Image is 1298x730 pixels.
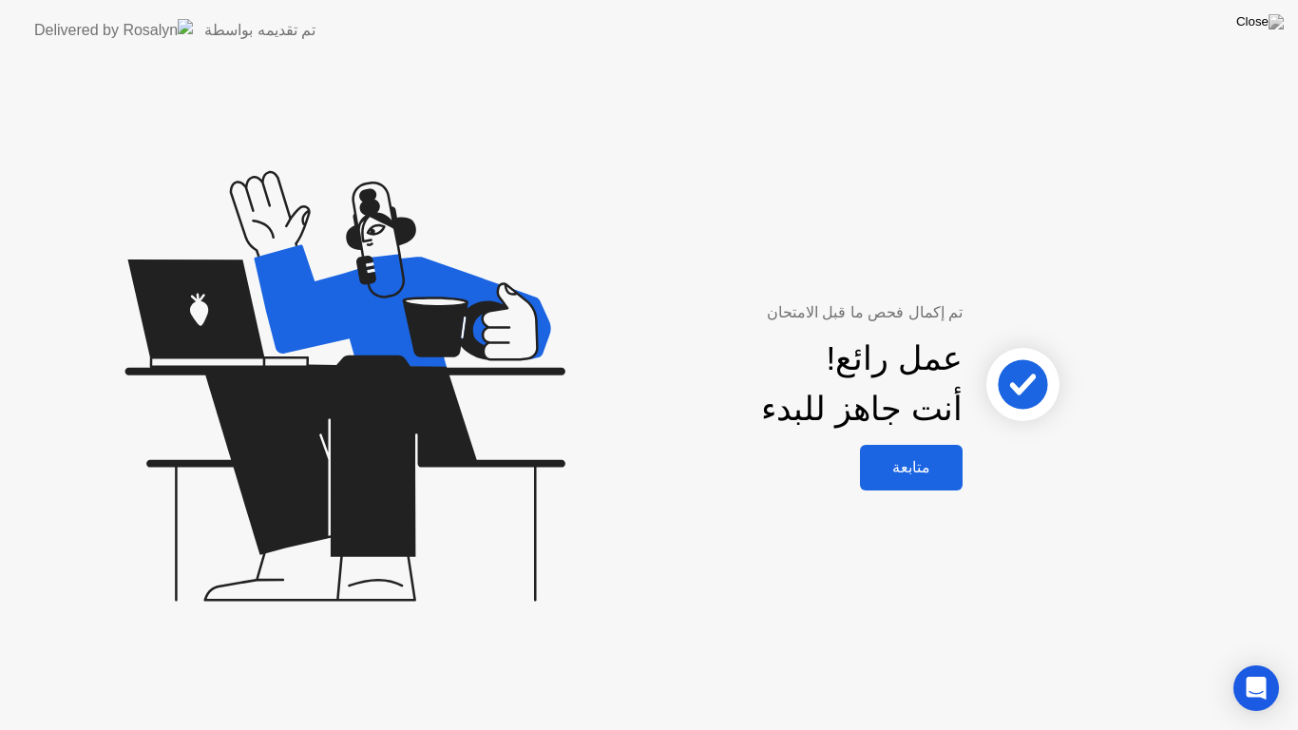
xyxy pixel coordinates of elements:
div: تم تقديمه بواسطة [204,19,315,42]
img: Close [1236,14,1284,29]
div: تم إكمال فحص ما قبل الامتحان [570,301,963,324]
div: متابعة [866,458,957,476]
div: Open Intercom Messenger [1233,665,1279,711]
button: متابعة [860,445,963,490]
img: Delivered by Rosalyn [34,19,193,41]
div: عمل رائع! أنت جاهز للبدء [761,334,963,434]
